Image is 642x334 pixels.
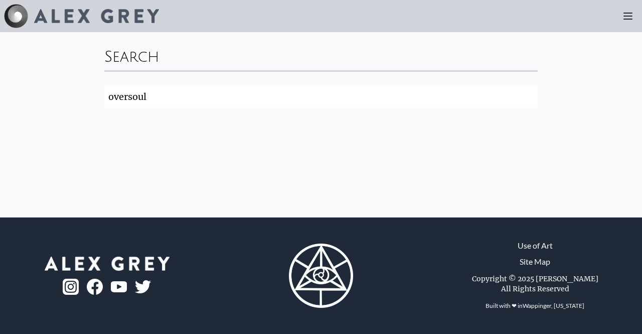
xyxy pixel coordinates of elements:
[87,279,103,295] img: fb-logo.png
[501,284,569,294] div: All Rights Reserved
[520,256,550,268] a: Site Map
[63,279,79,295] img: ig-logo.png
[481,298,588,314] div: Built with ❤ in
[104,40,538,70] div: Search
[135,280,151,293] img: twitter-logo.png
[518,240,553,252] a: Use of Art
[111,281,127,293] img: youtube-logo.png
[472,274,598,284] div: Copyright © 2025 [PERSON_NAME]
[104,86,538,108] input: Search...
[523,302,584,309] a: Wappinger, [US_STATE]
